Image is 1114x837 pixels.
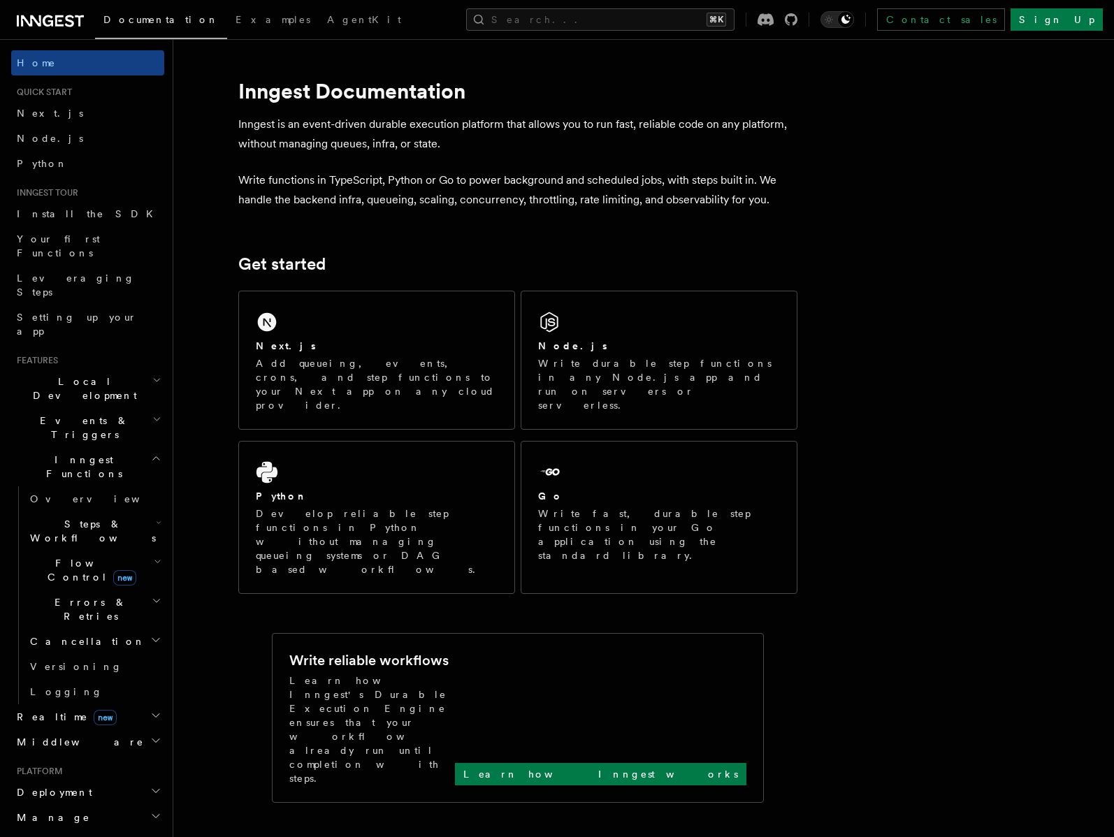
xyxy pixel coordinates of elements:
[24,556,154,584] span: Flow Control
[94,710,117,725] span: new
[11,305,164,344] a: Setting up your app
[24,551,164,590] button: Flow Controlnew
[256,507,498,576] p: Develop reliable step functions in Python without managing queueing systems or DAG based workflows.
[11,355,58,366] span: Features
[238,78,797,103] h1: Inngest Documentation
[17,272,135,298] span: Leveraging Steps
[256,356,498,412] p: Add queueing, events, crons, and step functions to your Next app on any cloud provider.
[11,704,164,729] button: Realtimenew
[11,226,164,265] a: Your first Functions
[236,14,310,25] span: Examples
[24,590,164,629] button: Errors & Retries
[30,661,122,672] span: Versioning
[238,441,515,594] a: PythonDevelop reliable step functions in Python without managing queueing systems or DAG based wo...
[538,489,563,503] h2: Go
[11,729,164,755] button: Middleware
[17,56,56,70] span: Home
[11,187,78,198] span: Inngest tour
[11,151,164,176] a: Python
[24,679,164,704] a: Logging
[238,170,797,210] p: Write functions in TypeScript, Python or Go to power background and scheduled jobs, with steps bu...
[103,14,219,25] span: Documentation
[11,369,164,408] button: Local Development
[11,101,164,126] a: Next.js
[289,674,455,785] p: Learn how Inngest's Durable Execution Engine ensures that your workflow already run until complet...
[11,810,90,824] span: Manage
[538,356,780,412] p: Write durable step functions in any Node.js app and run on servers or serverless.
[327,14,401,25] span: AgentKit
[95,4,227,39] a: Documentation
[820,11,854,28] button: Toggle dark mode
[24,654,164,679] a: Versioning
[11,201,164,226] a: Install the SDK
[11,87,72,98] span: Quick start
[11,766,63,777] span: Platform
[11,50,164,75] a: Home
[24,595,152,623] span: Errors & Retries
[11,785,92,799] span: Deployment
[538,507,780,562] p: Write fast, durable step functions in your Go application using the standard library.
[24,634,145,648] span: Cancellation
[11,408,164,447] button: Events & Triggers
[11,735,144,749] span: Middleware
[11,453,151,481] span: Inngest Functions
[24,486,164,511] a: Overview
[11,805,164,830] button: Manage
[17,133,83,144] span: Node.js
[238,291,515,430] a: Next.jsAdd queueing, events, crons, and step functions to your Next app on any cloud provider.
[17,233,100,259] span: Your first Functions
[463,767,738,781] p: Learn how Inngest works
[289,650,449,670] h2: Write reliable workflows
[877,8,1005,31] a: Contact sales
[24,511,164,551] button: Steps & Workflows
[256,339,316,353] h2: Next.js
[113,570,136,585] span: new
[538,339,607,353] h2: Node.js
[521,291,797,430] a: Node.jsWrite durable step functions in any Node.js app and run on servers or serverless.
[521,441,797,594] a: GoWrite fast, durable step functions in your Go application using the standard library.
[238,254,326,274] a: Get started
[11,447,164,486] button: Inngest Functions
[319,4,410,38] a: AgentKit
[256,489,308,503] h2: Python
[238,115,797,154] p: Inngest is an event-driven durable execution platform that allows you to run fast, reliable code ...
[17,158,68,169] span: Python
[455,763,746,785] a: Learn how Inngest works
[24,629,164,654] button: Cancellation
[11,710,117,724] span: Realtime
[1011,8,1103,31] a: Sign Up
[11,374,152,402] span: Local Development
[30,686,103,697] span: Logging
[11,780,164,805] button: Deployment
[30,493,174,504] span: Overview
[11,486,164,704] div: Inngest Functions
[466,8,735,31] button: Search...⌘K
[227,4,319,38] a: Examples
[17,208,161,219] span: Install the SDK
[707,13,726,27] kbd: ⌘K
[11,126,164,151] a: Node.js
[17,108,83,119] span: Next.js
[17,312,137,337] span: Setting up your app
[11,414,152,442] span: Events & Triggers
[24,517,156,545] span: Steps & Workflows
[11,265,164,305] a: Leveraging Steps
